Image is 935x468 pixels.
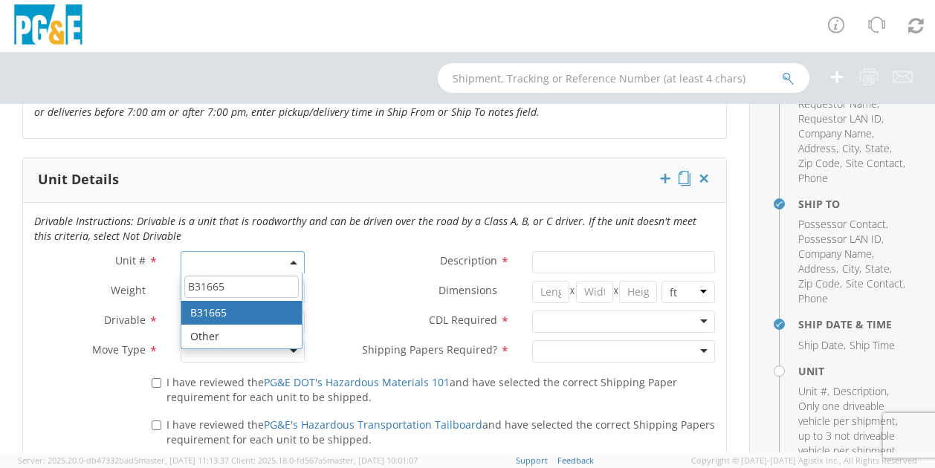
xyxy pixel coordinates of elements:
input: I have reviewed thePG&E's Hazardous Transportation Tailboardand have selected the correct Shippin... [152,420,161,430]
li: , [842,261,861,276]
input: Height [619,281,656,303]
li: , [842,141,861,156]
span: Shipping Papers Required? [362,342,497,357]
input: Shipment, Tracking or Reference Number (at least 4 chars) [438,63,809,93]
input: I have reviewed thePG&E DOT's Hazardous Materials 101and have selected the correct Shipping Paper... [152,378,161,388]
input: Width [576,281,613,303]
li: , [798,141,838,156]
li: , [833,384,889,399]
span: Company Name [798,247,872,261]
a: PG&E DOT's Hazardous Materials 101 [264,375,450,389]
span: CDL Required [429,313,497,327]
span: Dimensions [439,283,497,297]
li: , [798,126,874,141]
i: After Hours Instructions: Any shipment request submitted after normal business hours (7:00 am - 5... [34,75,708,119]
span: Description [833,384,887,398]
span: Ship Date [798,338,844,352]
span: Address [798,141,836,155]
h4: Ship Date & Time [798,319,913,330]
li: , [798,276,842,291]
span: Possessor Contact [798,217,886,231]
span: Description [440,253,497,267]
li: , [865,261,892,276]
li: , [798,232,884,247]
span: I have reviewed the and have selected the correct Shipping Papers requirement for each unit to be... [166,417,715,446]
li: Other [181,325,302,348]
span: Company Name [798,126,872,140]
li: , [846,276,905,291]
span: X [613,281,620,303]
span: master, [DATE] 11:13:37 [138,455,229,466]
span: Phone [798,171,828,185]
span: Site Contact [846,276,903,290]
span: Zip Code [798,276,840,290]
li: , [798,247,874,261]
span: Weight [111,283,146,297]
span: Unit # [115,253,146,267]
span: Client: 2025.18.0-fd567a5 [231,455,418,466]
span: Zip Code [798,156,840,170]
span: Requestor Name [798,97,877,111]
span: Server: 2025.20.0-db47332bad5 [18,455,229,466]
img: pge-logo-06675f144f4cfa6a6814.png [11,4,85,48]
li: , [798,399,909,458]
i: Drivable Instructions: Drivable is a unit that is roadworthy and can be driven over the road by a... [34,214,696,243]
a: Support [516,455,548,466]
li: , [798,338,846,353]
li: , [798,217,888,232]
span: State [865,141,890,155]
span: Ship Time [850,338,895,352]
a: Feedback [557,455,594,466]
span: Possessor LAN ID [798,232,881,246]
span: City [842,261,859,276]
h4: Ship To [798,198,913,209]
li: , [798,156,842,171]
span: Unit # [798,384,827,398]
span: Site Contact [846,156,903,170]
h3: Unit Details [38,172,119,187]
span: State [865,261,890,276]
span: Copyright © [DATE]-[DATE] Agistix Inc., All Rights Reserved [691,455,917,467]
span: City [842,141,859,155]
li: , [846,156,905,171]
span: master, [DATE] 10:01:07 [327,455,418,466]
li: B31665 [181,301,302,325]
span: Phone [798,291,828,305]
a: PG&E's Hazardous Transportation Tailboard [264,417,482,432]
span: Drivable [104,313,146,327]
input: Length [532,281,569,303]
li: , [798,111,884,126]
li: , [865,141,892,156]
h4: Unit [798,365,913,377]
span: Only one driveable vehicle per shipment, up to 3 not driveable vehicle per shipment [798,399,898,458]
li: , [798,261,838,276]
li: , [798,384,829,399]
span: X [569,281,576,303]
span: Address [798,261,836,276]
span: I have reviewed the and have selected the correct Shipping Paper requirement for each unit to be ... [166,375,677,404]
span: Requestor LAN ID [798,111,881,126]
span: Move Type [92,342,146,357]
